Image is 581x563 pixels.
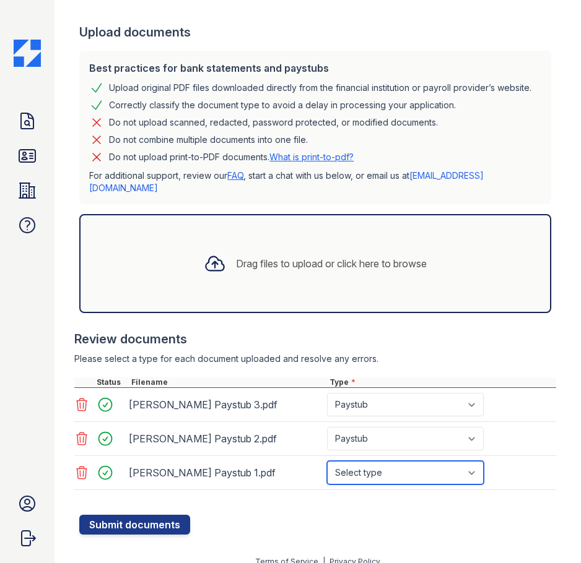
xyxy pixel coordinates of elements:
a: FAQ [227,170,243,181]
div: Best practices for bank statements and paystubs [89,61,541,75]
a: What is print-to-pdf? [269,152,354,162]
div: [PERSON_NAME] Paystub 1.pdf [129,463,322,483]
div: Do not upload scanned, redacted, password protected, or modified documents. [109,115,438,130]
div: Upload documents [79,24,556,41]
div: [PERSON_NAME] Paystub 3.pdf [129,395,322,415]
div: Upload original PDF files downloaded directly from the financial institution or payroll provider’... [109,80,531,95]
img: CE_Icon_Blue-c292c112584629df590d857e76928e9f676e5b41ef8f769ba2f05ee15b207248.png [14,40,41,67]
div: [PERSON_NAME] Paystub 2.pdf [129,429,322,449]
p: Do not upload print-to-PDF documents. [109,151,354,163]
div: Type [327,377,556,387]
p: For additional support, review our , start a chat with us below, or email us at [89,170,541,194]
div: Do not combine multiple documents into one file. [109,132,308,147]
div: Filename [129,377,327,387]
div: Status [94,377,129,387]
button: Submit documents [79,515,190,535]
div: Drag files to upload or click here to browse [236,256,427,271]
div: Correctly classify the document type to avoid a delay in processing your application. [109,98,456,113]
div: Review documents [74,330,556,348]
div: Please select a type for each document uploaded and resolve any errors. [74,353,556,365]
